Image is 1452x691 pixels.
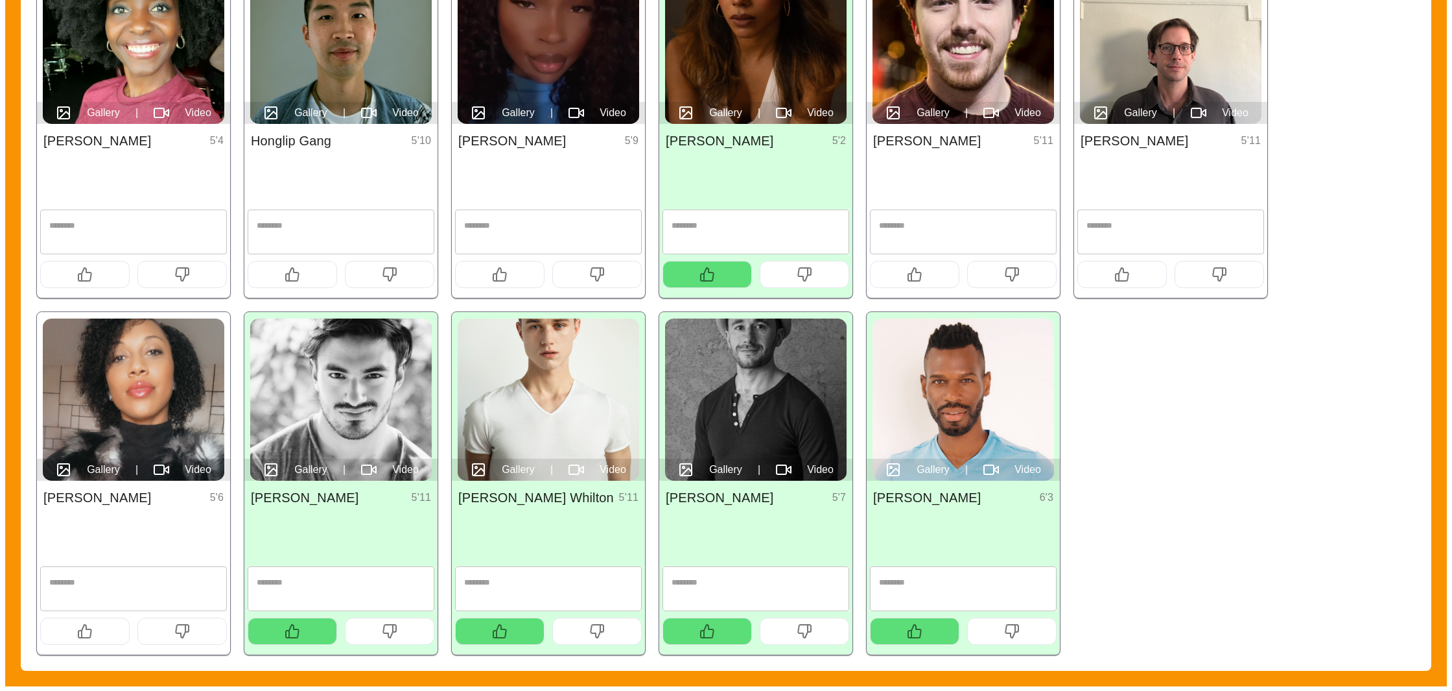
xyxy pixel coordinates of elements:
[251,487,358,508] h6: [PERSON_NAME]
[392,462,419,478] span: Video
[872,319,1054,481] img: Chaniel Andran
[343,105,345,121] span: |
[550,105,553,121] span: |
[965,462,968,478] span: |
[1014,462,1041,478] span: Video
[458,487,614,508] h6: [PERSON_NAME] Whilton
[1034,133,1053,149] p: 5 ' 11
[135,462,138,478] span: |
[709,462,742,478] span: Gallery
[43,130,151,151] h6: [PERSON_NAME]
[1241,133,1261,149] p: 5 ' 11
[1124,105,1157,121] span: Gallery
[550,462,553,478] span: |
[343,462,345,478] span: |
[666,130,773,151] h6: [PERSON_NAME]
[251,130,331,151] h6: Honglip Gang
[412,490,431,505] p: 5 ' 11
[87,462,120,478] span: Gallery
[1040,490,1053,505] p: 6 ' 3
[185,462,211,478] span: Video
[1014,105,1041,121] span: Video
[1222,105,1248,121] span: Video
[1173,105,1175,121] span: |
[873,130,981,151] h6: [PERSON_NAME]
[965,105,968,121] span: |
[412,133,431,149] p: 5 ' 10
[758,105,760,121] span: |
[666,487,773,508] h6: [PERSON_NAME]
[294,105,327,121] span: Gallery
[873,487,981,508] h6: [PERSON_NAME]
[392,105,419,121] span: Video
[210,490,224,505] p: 5 ' 6
[502,462,535,478] span: Gallery
[1081,130,1188,151] h6: [PERSON_NAME]
[185,105,211,121] span: Video
[917,105,950,121] span: Gallery
[600,105,626,121] span: Video
[43,319,224,481] img: Ravoshia Whaley
[832,133,846,149] p: 5 ' 2
[458,130,566,151] h6: [PERSON_NAME]
[832,490,846,505] p: 5 ' 7
[665,319,847,481] img: Ilya Avezbakiyev
[807,105,834,121] span: Video
[458,319,639,481] img: Zak Hill Whilton
[625,133,638,149] p: 5 ' 9
[758,462,760,478] span: |
[502,105,535,121] span: Gallery
[294,462,327,478] span: Gallery
[43,487,151,508] h6: [PERSON_NAME]
[600,462,626,478] span: Video
[210,133,224,149] p: 5 ' 4
[807,462,834,478] span: Video
[619,490,638,505] p: 5 ' 11
[87,105,120,121] span: Gallery
[135,105,138,121] span: |
[709,105,742,121] span: Gallery
[917,462,950,478] span: Gallery
[250,319,432,481] img: Hever Rondon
